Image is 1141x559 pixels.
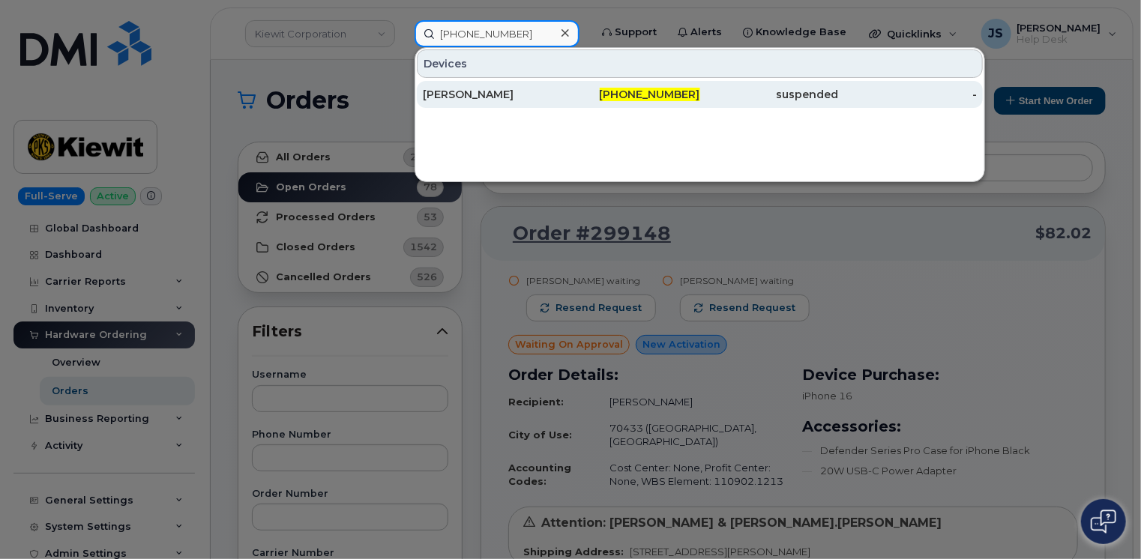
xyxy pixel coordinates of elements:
[417,49,983,78] div: Devices
[700,87,839,102] div: suspended
[838,87,977,102] div: -
[600,88,700,101] span: [PHONE_NUMBER]
[1091,510,1116,534] img: Open chat
[423,87,562,102] div: [PERSON_NAME]
[417,81,983,108] a: [PERSON_NAME][PHONE_NUMBER]suspended-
